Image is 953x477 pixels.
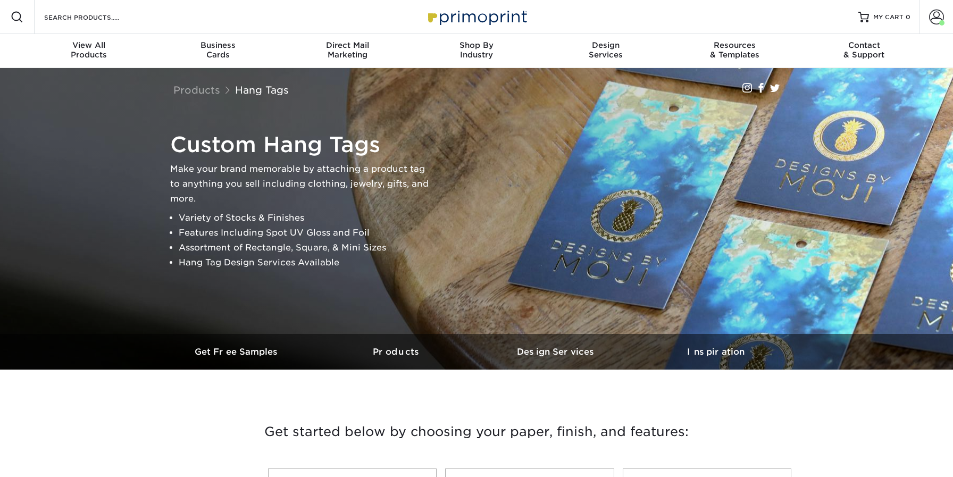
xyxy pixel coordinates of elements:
[283,40,412,60] div: Marketing
[541,34,670,68] a: DesignServices
[170,132,436,157] h1: Custom Hang Tags
[43,11,147,23] input: SEARCH PRODUCTS.....
[670,34,799,68] a: Resources& Templates
[24,40,154,50] span: View All
[154,40,283,60] div: Cards
[412,40,541,60] div: Industry
[636,347,796,357] h3: Inspiration
[423,5,530,28] img: Primoprint
[412,34,541,68] a: Shop ByIndustry
[235,84,289,96] a: Hang Tags
[24,34,154,68] a: View AllProducts
[317,347,476,357] h3: Products
[541,40,670,50] span: Design
[799,40,929,60] div: & Support
[670,40,799,50] span: Resources
[170,162,436,206] p: Make your brand memorable by attaching a product tag to anything you sell including clothing, jew...
[154,34,283,68] a: BusinessCards
[157,347,317,357] h3: Get Free Samples
[476,334,636,370] a: Design Services
[179,255,436,270] li: Hang Tag Design Services Available
[541,40,670,60] div: Services
[179,211,436,225] li: Variety of Stocks & Finishes
[24,40,154,60] div: Products
[179,225,436,240] li: Features Including Spot UV Gloss and Foil
[283,34,412,68] a: Direct MailMarketing
[157,334,317,370] a: Get Free Samples
[283,40,412,50] span: Direct Mail
[636,334,796,370] a: Inspiration
[173,84,220,96] a: Products
[317,334,476,370] a: Products
[179,240,436,255] li: Assortment of Rectangle, Square, & Mini Sizes
[906,13,910,21] span: 0
[799,40,929,50] span: Contact
[799,34,929,68] a: Contact& Support
[873,13,904,22] span: MY CART
[165,408,788,456] h3: Get started below by choosing your paper, finish, and features:
[412,40,541,50] span: Shop By
[670,40,799,60] div: & Templates
[476,347,636,357] h3: Design Services
[154,40,283,50] span: Business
